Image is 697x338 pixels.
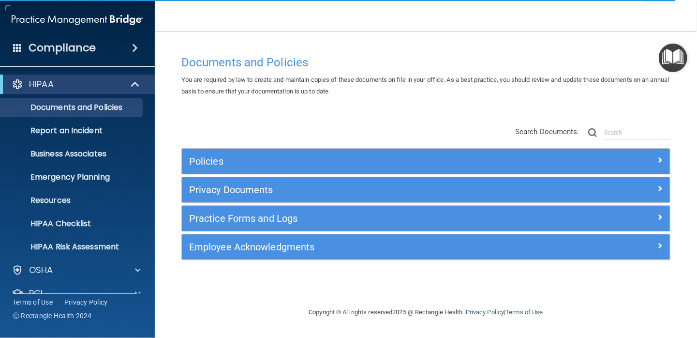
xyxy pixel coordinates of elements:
[250,297,603,328] div: Copyright © All rights reserved 2025 @ Rectangle Health | |
[6,172,138,182] p: Emergency Planning
[515,127,579,136] span: Search Documents:
[12,288,141,299] a: PCI
[505,308,543,316] a: Terms of Use
[189,242,541,252] h5: Employee Acknowledgments
[29,288,43,299] p: PCI
[13,311,92,321] span: Ⓒ Rectangle Health 2024
[189,156,541,167] h5: Policies
[189,211,663,226] a: Practice Forms and Logs
[604,125,670,140] input: Search
[659,44,687,72] button: Open Resource Center
[181,56,670,69] h4: Documents and Policies
[189,184,541,195] h5: Privacy Documents
[13,297,53,307] a: Terms of Use
[29,264,53,276] p: OSHA
[6,219,138,229] p: HIPAA Checklist
[588,128,597,137] img: ic-search.3b580494.png
[189,213,541,224] h5: Practice Forms and Logs
[181,76,669,95] span: You are required by law to create and maintain copies of these documents on file in your office. ...
[6,242,138,252] p: HIPAA Risk Assessment
[189,154,663,169] a: Policies
[6,103,138,112] p: Documents and Policies
[6,196,138,205] p: Resources
[12,264,141,276] a: OSHA
[64,297,108,307] a: Privacy Policy
[12,78,140,90] a: HIPAA
[189,182,663,198] a: Privacy Documents
[466,308,504,316] a: Privacy Policy
[189,239,663,255] a: Employee Acknowledgments
[29,78,54,90] p: HIPAA
[6,126,138,136] p: Report an Incident
[12,10,143,30] img: PMB logo
[29,41,96,55] h4: Compliance
[6,149,138,159] p: Business Associates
